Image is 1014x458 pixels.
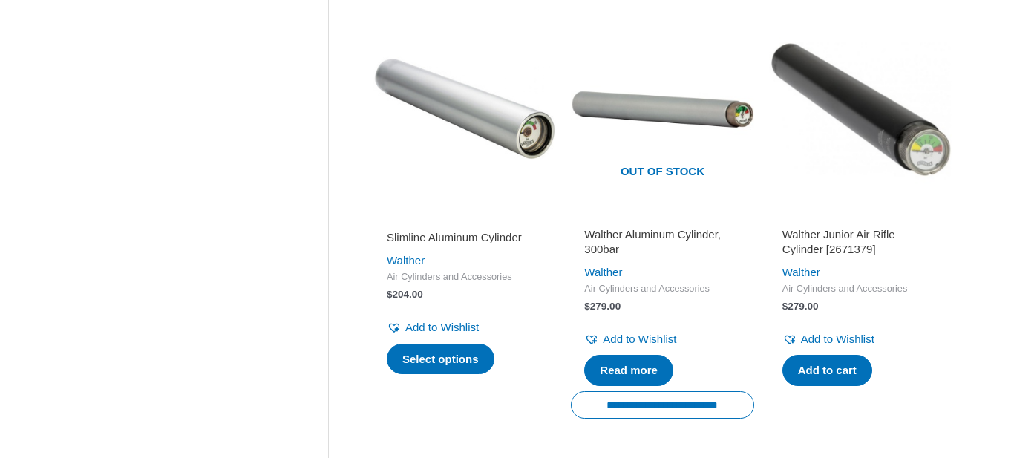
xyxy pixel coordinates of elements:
[584,283,740,295] span: Air Cylinders and Accessories
[387,289,423,300] bdi: 204.00
[584,227,740,262] a: Walther Aluminum Cylinder, 300bar
[584,301,621,312] bdi: 279.00
[801,333,874,345] span: Add to Wishlist
[387,289,393,300] span: $
[387,271,543,284] span: Air Cylinders and Accessories
[387,230,543,250] a: Slimline Aluminum Cylinder
[387,317,479,338] a: Add to Wishlist
[782,266,820,278] a: Walther
[584,301,590,312] span: $
[603,333,676,345] span: Add to Wishlist
[782,301,788,312] span: $
[405,321,479,333] span: Add to Wishlist
[584,227,740,256] h2: Walther Aluminum Cylinder, 300bar
[782,227,938,262] a: Walther Junior Air Rifle Cylinder [2671379]
[782,283,938,295] span: Air Cylinders and Accessories
[571,18,753,200] a: Out of stock
[782,329,874,350] a: Add to Wishlist
[584,329,676,350] a: Add to Wishlist
[571,18,753,200] img: Walther Aluminum Cylinder, 300bar
[584,266,622,278] a: Walther
[769,18,952,200] img: Walther Junior Air Rifle Cylinder
[584,355,673,386] a: Read more about “Walther Aluminum Cylinder, 300bar”
[782,301,819,312] bdi: 279.00
[387,254,425,266] a: Walther
[387,209,543,227] iframe: Customer reviews powered by Trustpilot
[582,155,742,189] span: Out of stock
[387,344,494,375] a: Select options for “Slimline Aluminum Cylinder”
[387,230,543,245] h2: Slimline Aluminum Cylinder
[782,355,872,386] a: Add to cart: “Walther Junior Air Rifle Cylinder [2671379]”
[782,227,938,256] h2: Walther Junior Air Rifle Cylinder [2671379]
[782,209,938,227] iframe: Customer reviews powered by Trustpilot
[373,18,556,200] img: Slimline Aluminum Cylinder
[584,209,740,227] iframe: Customer reviews powered by Trustpilot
